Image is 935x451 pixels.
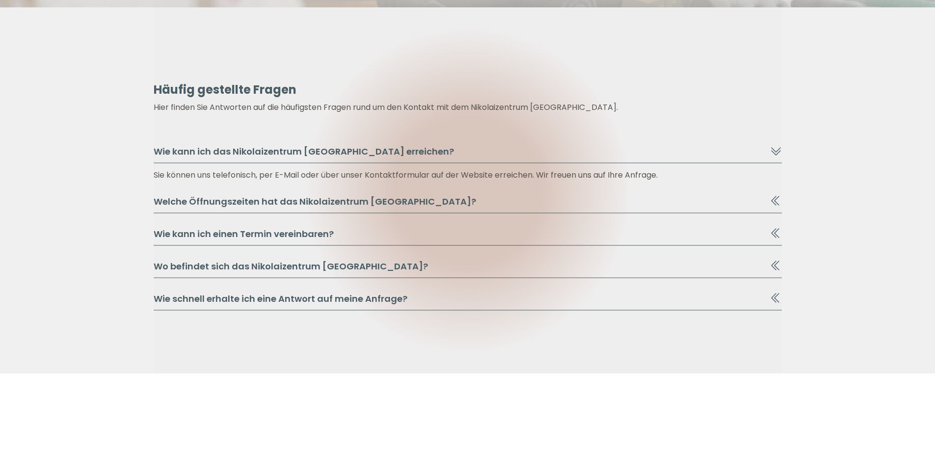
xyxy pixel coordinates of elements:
[154,169,782,181] div: Sie können uns telefonisch, per E-Mail oder über unser Kontaktformular auf der Website erreichen....
[154,145,782,163] button: Wie kann ich das Nikolaizentrum [GEOGRAPHIC_DATA] erreichen?
[154,227,782,246] button: Wie kann ich einen Termin vereinbaren?
[154,260,782,278] button: Wo befindet sich das Nikolaizentrum [GEOGRAPHIC_DATA]?
[154,292,782,311] button: Wie schnell erhalte ich eine Antwort auf meine Anfrage?
[154,82,782,98] h6: Häufig gestellte Fragen
[154,195,782,213] button: Welche Öffnungszeiten hat das Nikolaizentrum [GEOGRAPHIC_DATA]?
[154,102,782,113] p: Hier finden Sie Antworten auf die häufigsten Fragen rund um den Kontakt mit dem Nikolaizentrum [G...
